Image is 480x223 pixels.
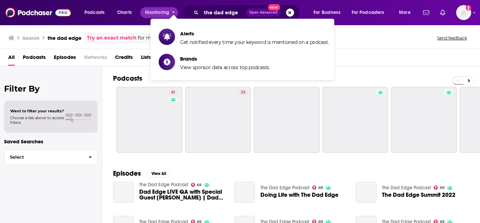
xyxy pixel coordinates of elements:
[22,35,39,41] h3: Search
[80,7,113,18] button: open menu
[435,35,469,41] button: Send feedback
[145,8,169,17] span: Monitoring
[139,189,226,201] a: Dad Edge LIVE QA with Special Guest Ethan Hagner | Dad Edge Live QA Mastermind
[382,185,431,191] a: The Dad Edge Podcast
[456,5,471,20] img: User Profile
[189,5,306,20] div: Search podcasts, credits, & more...
[113,182,134,203] a: Dad Edge LIVE QA with Special Guest Ethan Hagner | Dad Edge Live QA Mastermind
[382,192,455,198] a: The Dad Edge Summit 2022
[84,52,107,66] span: Networks
[23,52,46,66] a: Podcasts
[171,89,175,96] span: 41
[113,74,142,83] h2: Podcasts
[87,34,137,42] a: Try an exact match
[4,155,83,159] span: Select
[201,7,246,18] input: Search podcasts, credits, & more...
[312,186,323,190] a: 69
[246,9,281,17] button: Open AdvancedNew
[456,5,471,20] span: Logged in as megcassidy
[141,52,151,66] a: Lists
[140,7,178,18] button: close menu
[4,84,98,94] h2: Filter By
[138,34,197,42] span: for more precise results
[115,52,133,66] a: Credits
[347,7,394,18] button: open menu
[249,11,277,14] span: Open Advanced
[434,186,445,190] a: 69
[180,55,269,62] span: Brands
[437,7,448,18] a: Show notifications dropdown
[116,87,182,153] a: 41
[139,182,188,188] a: The Dad Edge Podcast
[180,39,329,45] span: Get notified every time your keyword is mentioned on a podcast.
[117,8,132,17] span: Charts
[180,64,269,70] span: View sponsor data across top podcasts
[48,35,81,41] h3: the dad edge
[235,182,255,203] a: Doing Life with The Dad Edge
[197,184,202,187] span: 69
[260,185,309,191] a: The Dad Edge Podcast
[394,7,419,18] button: open menu
[113,169,141,178] h2: Episodes
[352,8,384,17] span: For Podcasters
[10,115,64,125] span: Choose a tab above to access filters.
[268,4,280,11] span: New
[10,109,64,113] span: Want to filter your results?
[318,186,323,189] span: 69
[191,183,202,187] a: 69
[420,7,432,18] a: Show notifications dropdown
[185,87,251,153] a: 33
[84,8,105,17] span: Podcasts
[4,138,98,145] p: Saved Searches
[146,170,171,178] button: View All
[113,7,136,18] a: Charts
[456,5,471,20] button: Show profile menu
[139,189,226,201] span: Dad Edge LIVE QA with Special Guest [PERSON_NAME] | Dad Edge Live QA Mastermind
[238,90,248,95] a: 33
[8,52,15,66] a: All
[4,149,98,165] button: Select
[168,90,178,95] a: 41
[466,5,471,11] svg: Add a profile image
[440,186,445,189] span: 69
[399,8,411,17] span: More
[314,8,340,17] span: For Business
[309,7,349,18] button: open menu
[180,30,329,37] span: Alerts
[54,52,76,66] a: Episodes
[241,89,245,96] span: 33
[356,182,377,203] a: The Dad Edge Summit 2022
[260,192,338,198] a: Doing Life with The Dad Edge
[113,169,171,178] a: EpisodesView All
[113,74,172,83] a: PodcastsView All
[148,75,172,83] button: View All
[5,6,71,19] img: Podchaser - Follow, Share and Rate Podcasts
